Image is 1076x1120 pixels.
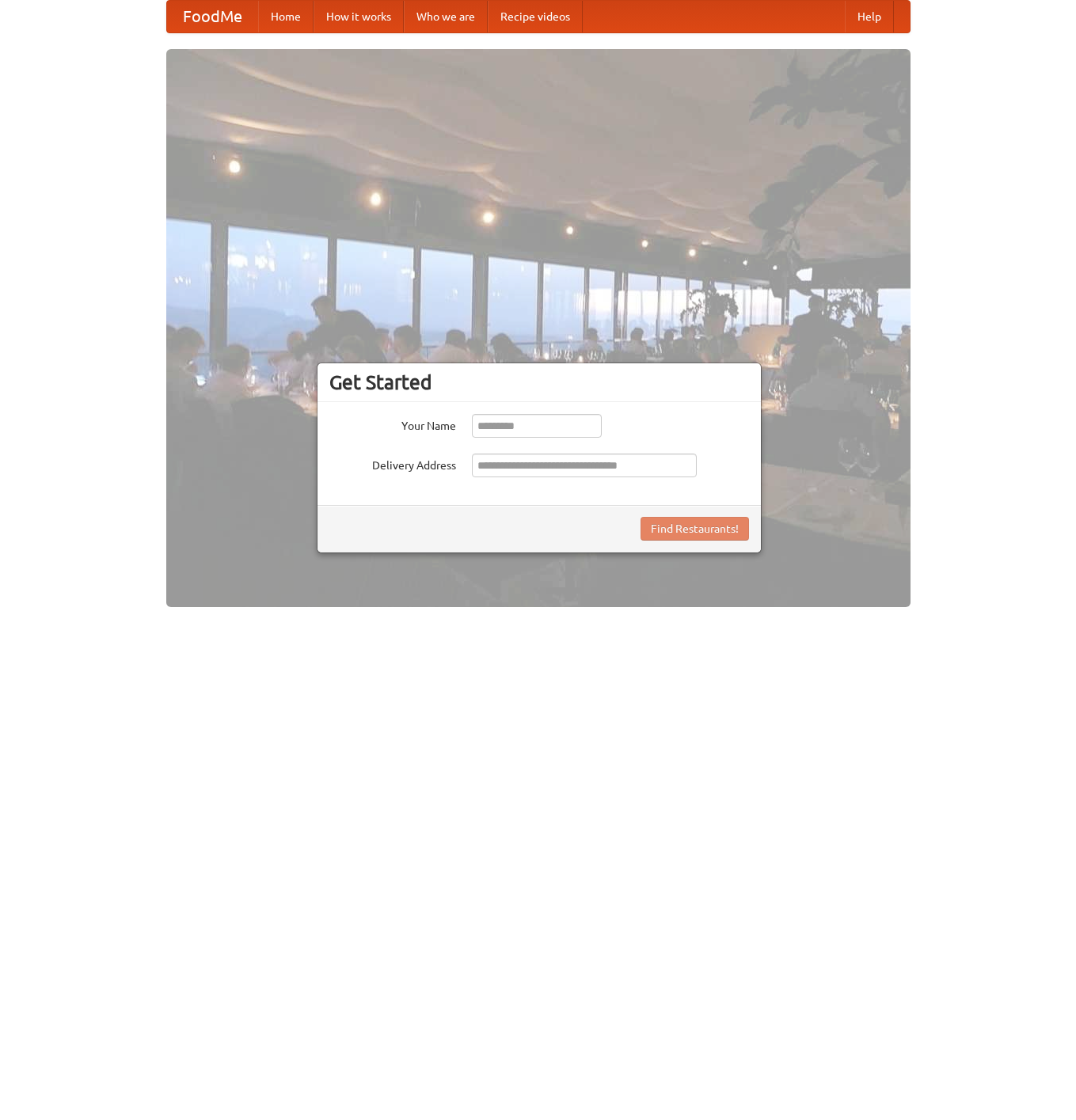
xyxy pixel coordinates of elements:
[167,1,258,32] a: FoodMe
[488,1,583,32] a: Recipe videos
[314,1,404,32] a: How it works
[258,1,314,32] a: Home
[845,1,894,32] a: Help
[329,370,749,394] h3: Get Started
[641,517,749,541] button: Find Restaurants!
[329,454,456,473] label: Delivery Address
[329,414,456,434] label: Your Name
[404,1,488,32] a: Who we are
